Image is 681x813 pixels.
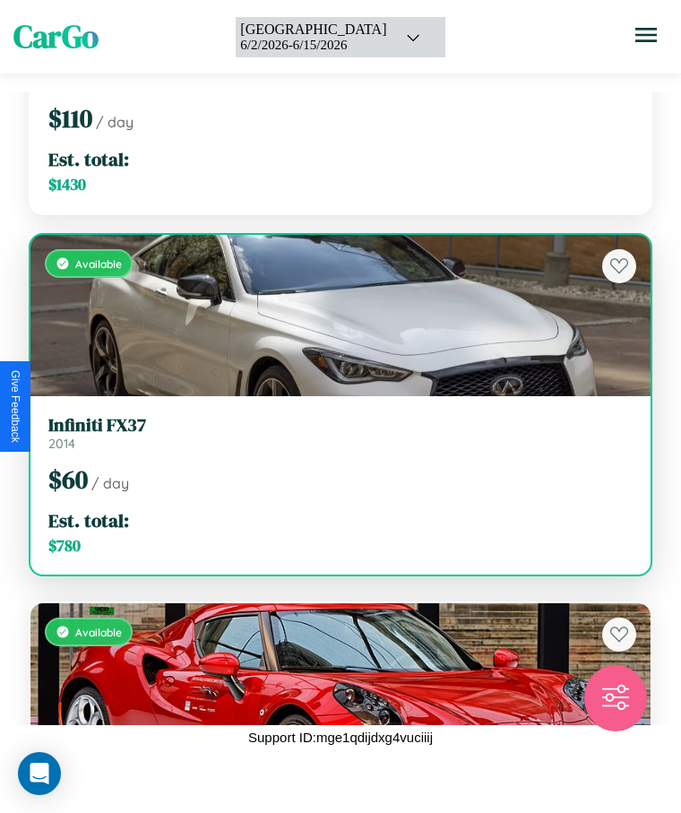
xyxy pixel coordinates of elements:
span: $ 110 [48,101,92,135]
span: $ 60 [48,463,88,497]
div: Give Feedback [9,370,22,443]
span: Available [75,257,122,271]
p: Support ID: mge1qdijdxg4vuciiij [248,725,433,749]
span: / day [91,474,129,492]
span: Available [75,626,122,639]
span: / day [96,113,134,131]
span: Est. total: [48,507,129,533]
div: Open Intercom Messenger [18,752,61,795]
span: Est. total: [48,146,129,172]
span: $ 1430 [48,174,86,195]
a: Infiniti FX372014 [48,414,633,452]
div: [GEOGRAPHIC_DATA] [240,22,386,38]
h3: Infiniti FX37 [48,414,633,436]
span: 2014 [48,436,75,452]
div: 6 / 2 / 2026 - 6 / 15 / 2026 [240,38,386,53]
span: $ 780 [48,535,81,557]
span: CarGo [13,15,99,58]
